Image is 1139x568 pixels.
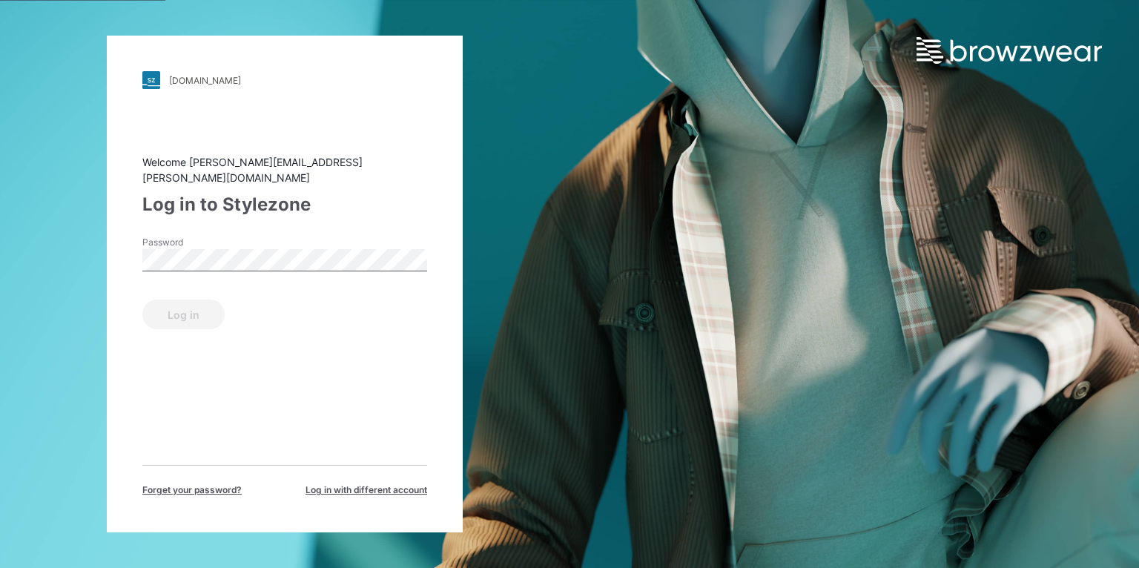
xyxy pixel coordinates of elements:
[142,154,427,185] div: Welcome [PERSON_NAME][EMAIL_ADDRESS][PERSON_NAME][DOMAIN_NAME]
[306,483,427,497] span: Log in with different account
[169,75,241,86] div: [DOMAIN_NAME]
[917,37,1102,64] img: browzwear-logo.e42bd6dac1945053ebaf764b6aa21510.svg
[142,191,427,218] div: Log in to Stylezone
[142,483,242,497] span: Forget your password?
[142,236,246,249] label: Password
[142,71,160,89] img: stylezone-logo.562084cfcfab977791bfbf7441f1a819.svg
[142,71,427,89] a: [DOMAIN_NAME]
